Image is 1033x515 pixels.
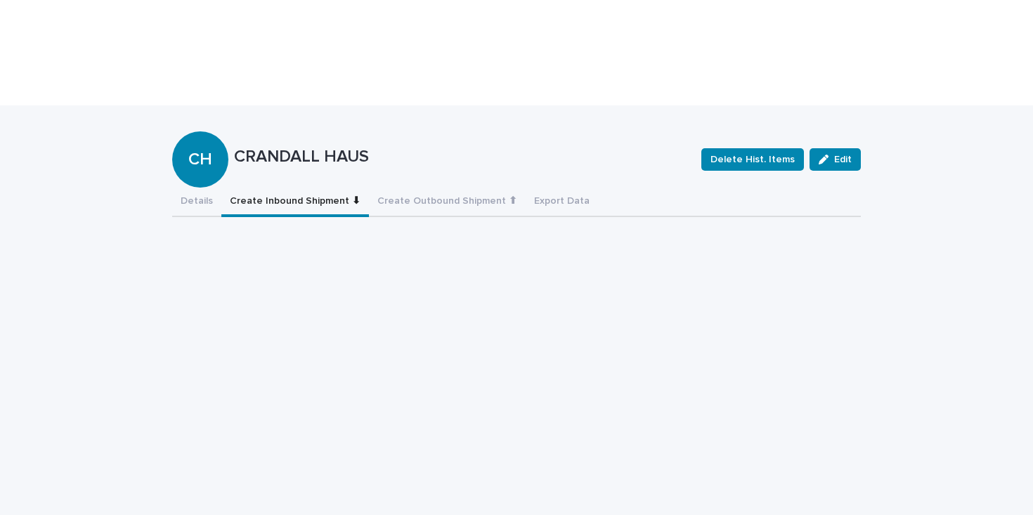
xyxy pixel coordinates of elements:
span: Edit [834,155,852,164]
button: Create Outbound Shipment ⬆ [369,188,526,217]
button: Edit [810,148,861,171]
button: Create Inbound Shipment ⬇ [221,188,369,217]
div: CH [172,93,228,170]
button: Export Data [526,188,598,217]
span: Delete Hist. Items [710,152,795,167]
button: Details [172,188,221,217]
p: CRANDALL HAUS [234,147,690,167]
button: Delete Hist. Items [701,148,804,171]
